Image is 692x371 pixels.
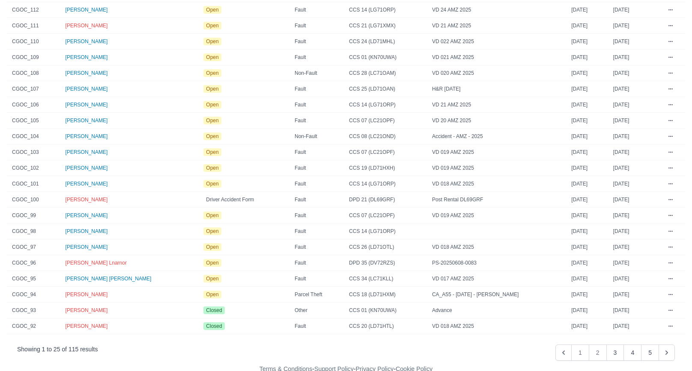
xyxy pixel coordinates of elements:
[66,323,108,329] a: [PERSON_NAME]
[7,65,60,81] td: CGOC_108
[566,50,608,65] td: [DATE]
[649,330,692,371] div: Chat Widget
[289,2,344,18] td: Fault
[608,160,663,176] td: [DATE]
[427,318,566,334] td: VD 018 AMZ 2025
[289,160,344,176] td: Fault
[344,192,427,208] td: DPD 21 (DL69GRF)
[427,176,566,192] td: VD 018 AMZ 2025
[289,271,344,287] td: Fault
[566,239,608,255] td: [DATE]
[344,303,427,318] td: CCS 01 (KN70UWA)
[608,50,663,65] td: [DATE]
[203,132,221,140] span: Open
[566,129,608,144] td: [DATE]
[289,65,344,81] td: Non-Fault
[7,176,60,192] td: CGOC_101
[608,129,663,144] td: [DATE]
[289,50,344,65] td: Fault
[42,346,45,353] span: 1
[66,291,108,297] a: [PERSON_NAME]
[7,81,60,97] td: CGOC_107
[203,291,221,298] span: Open
[66,212,108,218] a: [PERSON_NAME]
[289,239,344,255] td: Fault
[566,34,608,50] td: [DATE]
[555,351,572,358] span: « Previous
[66,260,127,266] span: [PERSON_NAME] Lnarnor
[66,54,108,60] a: [PERSON_NAME]
[566,192,608,208] td: [DATE]
[641,344,659,361] button: Go to page 5
[566,81,608,97] td: [DATE]
[289,113,344,129] td: Fault
[289,176,344,192] td: Fault
[344,160,427,176] td: CCS 19 (LD71HXH)
[203,306,224,314] span: Closed
[566,208,608,224] td: [DATE]
[66,197,108,203] a: [PERSON_NAME]
[608,239,663,255] td: [DATE]
[344,224,427,239] td: CCS 14 (LG71ORP)
[608,34,663,50] td: [DATE]
[66,228,108,234] a: [PERSON_NAME]
[566,65,608,81] td: [DATE]
[566,318,608,334] td: [DATE]
[566,97,608,113] td: [DATE]
[289,129,344,144] td: Non-Fault
[289,192,344,208] td: Fault
[203,322,224,330] span: Closed
[203,275,221,283] span: Open
[427,34,566,50] td: VD 022 AMZ 2025
[7,34,60,50] td: CGOC_110
[203,148,221,156] span: Open
[66,70,108,76] a: [PERSON_NAME]
[66,86,108,92] a: [PERSON_NAME]
[7,97,60,113] td: CGOC_106
[7,271,60,287] td: CGOC_95
[608,18,663,34] td: [DATE]
[7,160,60,176] td: CGOC_102
[66,307,108,313] a: [PERSON_NAME]
[608,113,663,129] td: [DATE]
[427,208,566,224] td: VD 019 AMZ 2025
[62,346,67,353] span: of
[203,212,221,219] span: Open
[344,97,427,113] td: CCS 14 (LG71ORP)
[344,2,427,18] td: CCS 14 (LG71ORP)
[427,160,566,176] td: VD 019 AMZ 2025
[7,144,60,160] td: CGOC_103
[608,318,663,334] td: [DATE]
[66,23,108,29] span: [PERSON_NAME]
[66,276,152,282] a: [PERSON_NAME] [PERSON_NAME]
[344,81,427,97] td: CCS 25 (LD71OAN)
[566,18,608,34] td: [DATE]
[344,271,427,287] td: CCS 34 (LC71KLL)
[203,259,221,267] span: Open
[427,2,566,18] td: VD 24 AMZ 2025
[344,50,427,65] td: CCS 01 (KN70UWA)
[203,164,221,172] span: Open
[608,208,663,224] td: [DATE]
[7,239,60,255] td: CGOC_97
[203,117,221,124] span: Open
[7,303,60,318] td: CGOC_93
[66,244,108,250] span: [PERSON_NAME]
[203,38,221,45] span: Open
[289,81,344,97] td: Fault
[66,149,108,155] a: [PERSON_NAME]
[7,208,60,224] td: CGOC_99
[66,102,108,108] span: [PERSON_NAME]
[203,180,221,188] span: Open
[427,287,566,303] td: CA_A55 - [DATE] - [PERSON_NAME]
[427,129,566,144] td: Accident - AMZ - 2025
[289,34,344,50] td: Fault
[203,101,221,109] span: Open
[427,255,566,271] td: PS-20250608-0083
